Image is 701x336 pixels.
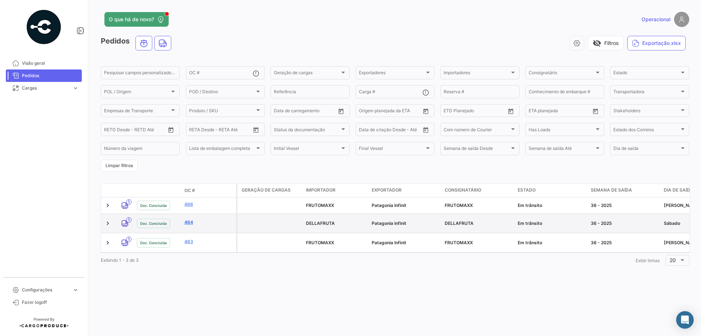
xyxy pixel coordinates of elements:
[445,220,474,226] span: DELLAFRUTA
[116,188,134,193] datatable-header-cell: Modo de Transporte
[140,220,167,226] span: Doc. Concluída
[670,257,676,263] span: 20
[613,71,679,76] span: Estado
[627,36,686,50] button: Exportação.xlsx
[336,106,346,117] button: Open calendar
[359,147,425,152] span: Final Vessel
[588,184,661,197] datatable-header-cell: Semana de saída
[237,184,303,197] datatable-header-cell: Geração de cargas
[518,202,585,209] div: Em trânsito
[529,128,594,133] span: Has Loads
[591,187,632,193] span: Semana de saída
[593,39,601,48] span: visibility_off
[184,238,233,245] a: 463
[641,16,670,23] span: Operacional
[664,187,693,193] span: Dia de saída
[189,147,255,152] span: Lista de embalagem completa
[134,188,181,193] datatable-header-cell: Estado Doc.
[140,240,167,246] span: Doc. Concluída
[104,12,169,27] button: O que há de novo?
[242,187,291,193] span: Geração de cargas
[547,109,576,114] input: Até
[377,128,406,133] input: Até
[613,128,679,133] span: Estado dos Correios
[184,187,195,194] span: OC #
[369,184,442,197] datatable-header-cell: Exportador
[104,239,111,246] a: Expand/Collapse Row
[444,147,509,152] span: Semana de saída Desde
[136,36,152,50] button: Ocean
[306,203,334,208] span: FRUTOMAXX
[591,220,658,227] div: 36 - 2025
[274,71,340,76] span: Geração de cargas
[72,287,79,293] span: expand_more
[207,128,237,133] input: Até
[104,202,111,209] a: Expand/Collapse Row
[126,199,131,205] span: 1
[274,147,340,152] span: Initial Vessel
[444,128,509,133] span: Com número de Courier
[588,36,624,50] button: visibility_offFiltros
[591,239,658,246] div: 36 - 2025
[126,237,131,242] span: 1
[377,109,406,114] input: Até
[462,109,491,114] input: Até
[303,184,369,197] datatable-header-cell: Importador
[445,203,473,208] span: FRUTOMAXX
[444,109,457,114] input: Desde
[250,124,261,135] button: Open calendar
[6,69,82,82] a: Pedidos
[518,220,585,227] div: Em trânsito
[101,160,138,172] button: Limpar filtros
[181,184,236,197] datatable-header-cell: OC #
[529,109,542,114] input: Desde
[515,184,588,197] datatable-header-cell: Estado
[274,109,287,114] input: Desde
[22,60,79,67] span: Visão geral
[359,128,372,133] input: Desde
[22,287,69,293] span: Configurações
[189,109,255,114] span: Produto / SKU
[22,299,79,306] span: Fazer logoff
[126,217,131,223] span: 1
[505,106,516,117] button: Open calendar
[26,9,62,45] img: powered-by.png
[306,240,334,245] span: FRUTOMAXX
[101,257,139,263] span: Exibindo 1 - 3 de 3
[101,36,173,50] h3: Pedidos
[189,90,255,95] span: POD / Destino
[676,311,694,329] div: Abrir Intercom Messenger
[109,16,154,23] span: O que há de novo?
[6,57,82,69] a: Visão geral
[529,71,594,76] span: Consignatário
[518,187,536,193] span: Estado
[104,220,111,227] a: Expand/Collapse Row
[372,203,406,208] span: Patagonia Infinit
[529,147,594,152] span: Semana de saída Até
[590,106,601,117] button: Open calendar
[104,128,117,133] input: Desde
[72,85,79,91] span: expand_more
[306,220,335,226] span: DELLAFRUTA
[184,219,233,226] a: 464
[122,128,152,133] input: Até
[104,109,170,114] span: Empresas de Transporte
[613,90,679,95] span: Transportadora
[306,187,336,193] span: Importador
[445,187,481,193] span: Consignatário
[22,72,79,79] span: Pedidos
[372,187,402,193] span: Exportador
[372,220,406,226] span: Patagonia Infinit
[613,147,679,152] span: Dia de saída
[165,124,176,135] button: Open calendar
[591,202,658,209] div: 36 - 2025
[140,203,167,208] span: Doc. Concluída
[359,71,425,76] span: Exportadores
[104,90,170,95] span: POL / Origem
[155,36,171,50] button: Land
[613,109,679,114] span: Stakeholders
[674,12,689,27] img: placeholder-user.png
[22,85,69,91] span: Cargas
[292,109,321,114] input: Até
[420,124,431,135] button: Open calendar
